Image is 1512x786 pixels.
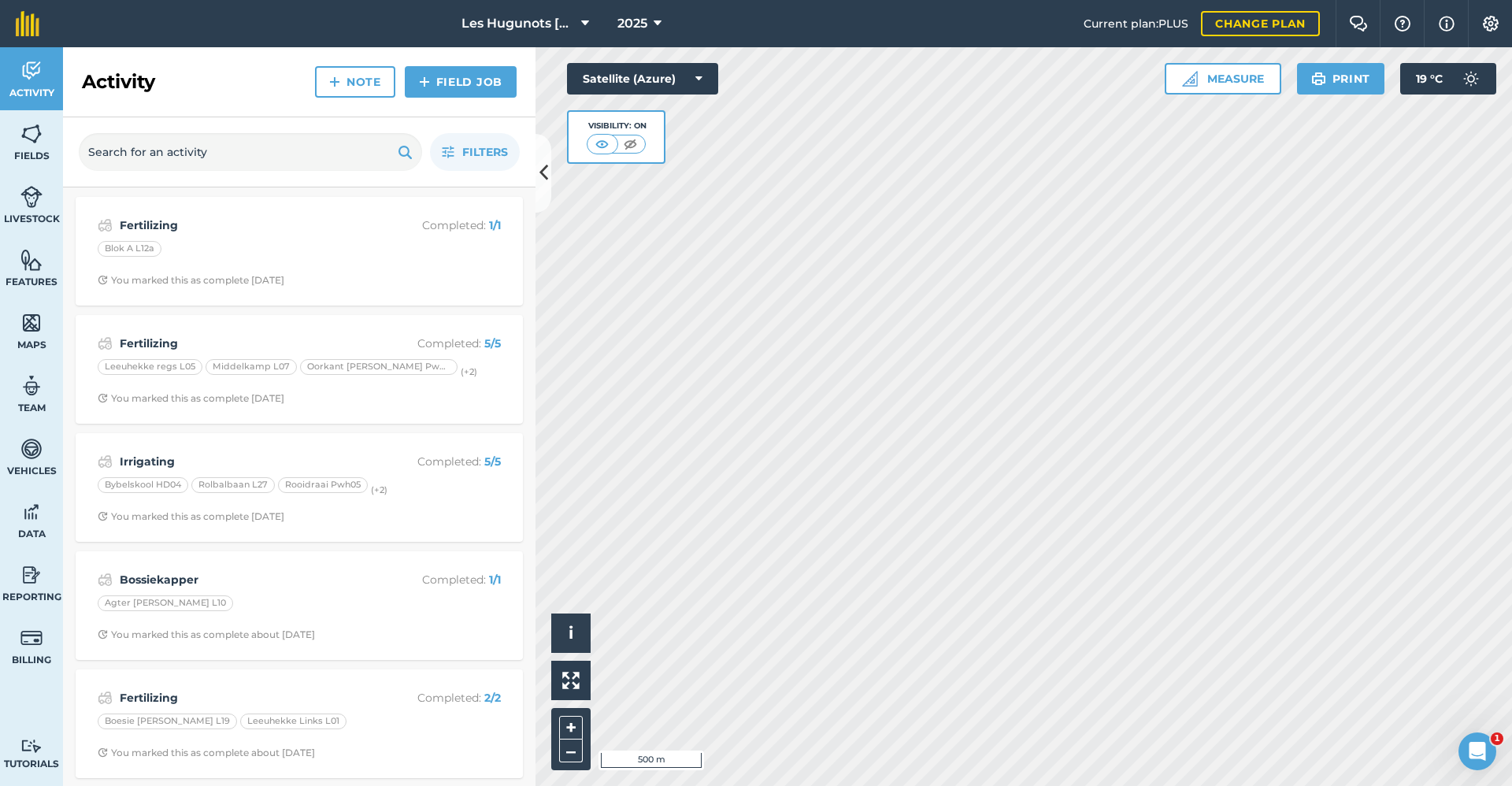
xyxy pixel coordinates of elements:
div: Leeuhekke Links L01 [240,714,346,729]
div: Boesie [PERSON_NAME] L19 [98,714,237,729]
strong: 2 / 2 [484,691,501,705]
img: Clock with arrow pointing clockwise [98,629,108,640]
img: svg+xml;base64,PHN2ZyB4bWxucz0iaHR0cDovL3d3dy53My5vcmcvMjAwMC9zdmciIHdpZHRoPSIxNCIgaGVpZ2h0PSIyNC... [329,72,340,91]
img: svg+xml;base64,PD94bWwgdmVyc2lvbj0iMS4wIiBlbmNvZGluZz0idXRmLTgiPz4KPCEtLSBHZW5lcmF0b3I6IEFkb2JlIE... [98,334,113,353]
span: Current plan : PLUS [1084,15,1188,32]
img: svg+xml;base64,PHN2ZyB4bWxucz0iaHR0cDovL3d3dy53My5vcmcvMjAwMC9zdmciIHdpZHRoPSIxOSIgaGVpZ2h0PSIyNC... [398,143,413,161]
div: You marked this as complete about [DATE] [98,747,315,759]
a: Change plan [1201,11,1320,36]
strong: 5 / 5 [484,454,501,469]
span: 2025 [617,14,647,33]
p: Completed : [376,217,501,234]
img: svg+xml;base64,PD94bWwgdmVyc2lvbj0iMS4wIiBlbmNvZGluZz0idXRmLTgiPz4KPCEtLSBHZW5lcmF0b3I6IEFkb2JlIE... [1455,63,1487,95]
img: Clock with arrow pointing clockwise [98,747,108,758]
img: svg+xml;base64,PD94bWwgdmVyc2lvbj0iMS4wIiBlbmNvZGluZz0idXRmLTgiPz4KPCEtLSBHZW5lcmF0b3I6IEFkb2JlIE... [98,688,113,707]
img: svg+xml;base64,PD94bWwgdmVyc2lvbj0iMS4wIiBlbmNvZGluZz0idXRmLTgiPz4KPCEtLSBHZW5lcmF0b3I6IEFkb2JlIE... [98,216,113,235]
div: Middelkamp L07 [206,359,297,375]
strong: Bossiekapper [120,571,369,588]
strong: 1 / 1 [489,218,501,232]
div: You marked this as complete about [DATE] [98,628,315,641]
h2: Activity [82,69,155,95]
img: svg+xml;base64,PD94bWwgdmVyc2lvbj0iMS4wIiBlbmNvZGluZz0idXRmLTgiPz4KPCEtLSBHZW5lcmF0b3I6IEFkb2JlIE... [20,185,43,209]
small: (+ 2 ) [371,484,387,495]
img: svg+xml;base64,PD94bWwgdmVyc2lvbj0iMS4wIiBlbmNvZGluZz0idXRmLTgiPz4KPCEtLSBHZW5lcmF0b3I6IEFkb2JlIE... [20,437,43,461]
img: svg+xml;base64,PHN2ZyB4bWxucz0iaHR0cDovL3d3dy53My5vcmcvMjAwMC9zdmciIHdpZHRoPSIxOSIgaGVpZ2h0PSIyNC... [1311,69,1326,88]
p: Completed : [376,453,501,470]
button: Measure [1165,63,1281,95]
div: Oorkant [PERSON_NAME] Pwh01 [300,359,458,375]
span: Filters [462,143,508,161]
div: Agter [PERSON_NAME] L10 [98,595,233,611]
p: Completed : [376,571,501,588]
a: FertilizingCompleted: 5/5Leeuhekke regs L05Middelkamp L07Oorkant [PERSON_NAME] Pwh01(+2)Clock wit... [85,324,513,414]
img: svg+xml;base64,PHN2ZyB4bWxucz0iaHR0cDovL3d3dy53My5vcmcvMjAwMC9zdmciIHdpZHRoPSI1MCIgaGVpZ2h0PSI0MC... [621,136,640,152]
img: svg+xml;base64,PHN2ZyB4bWxucz0iaHR0cDovL3d3dy53My5vcmcvMjAwMC9zdmciIHdpZHRoPSI1NiIgaGVpZ2h0PSI2MC... [20,311,43,335]
span: i [569,623,573,643]
button: Filters [430,133,520,171]
button: Print [1297,63,1385,95]
img: Clock with arrow pointing clockwise [98,275,108,285]
a: Field Job [405,66,517,98]
img: svg+xml;base64,PD94bWwgdmVyc2lvbj0iMS4wIiBlbmNvZGluZz0idXRmLTgiPz4KPCEtLSBHZW5lcmF0b3I6IEFkb2JlIE... [98,570,113,589]
img: svg+xml;base64,PHN2ZyB4bWxucz0iaHR0cDovL3d3dy53My5vcmcvMjAwMC9zdmciIHdpZHRoPSIxNyIgaGVpZ2h0PSIxNy... [1439,14,1455,33]
img: svg+xml;base64,PHN2ZyB4bWxucz0iaHR0cDovL3d3dy53My5vcmcvMjAwMC9zdmciIHdpZHRoPSIxNCIgaGVpZ2h0PSIyNC... [419,72,430,91]
img: svg+xml;base64,PD94bWwgdmVyc2lvbj0iMS4wIiBlbmNvZGluZz0idXRmLTgiPz4KPCEtLSBHZW5lcmF0b3I6IEFkb2JlIE... [20,626,43,650]
img: svg+xml;base64,PD94bWwgdmVyc2lvbj0iMS4wIiBlbmNvZGluZz0idXRmLTgiPz4KPCEtLSBHZW5lcmF0b3I6IEFkb2JlIE... [98,452,113,471]
small: (+ 2 ) [461,366,477,377]
div: Rooidraai Pwh05 [278,477,368,493]
span: 1 [1491,732,1503,745]
img: Clock with arrow pointing clockwise [98,393,108,403]
img: Clock with arrow pointing clockwise [98,511,108,521]
a: BossiekapperCompleted: 1/1Agter [PERSON_NAME] L10Clock with arrow pointing clockwiseYou marked th... [85,561,513,651]
img: svg+xml;base64,PD94bWwgdmVyc2lvbj0iMS4wIiBlbmNvZGluZz0idXRmLTgiPz4KPCEtLSBHZW5lcmF0b3I6IEFkb2JlIE... [20,59,43,83]
div: Blok A L12a [98,241,161,257]
a: FertilizingCompleted: 1/1Blok A L12aClock with arrow pointing clockwiseYou marked this as complet... [85,206,513,296]
button: – [559,740,583,762]
img: A question mark icon [1393,16,1412,32]
p: Completed : [376,335,501,352]
strong: Fertilizing [120,335,369,352]
img: svg+xml;base64,PD94bWwgdmVyc2lvbj0iMS4wIiBlbmNvZGluZz0idXRmLTgiPz4KPCEtLSBHZW5lcmF0b3I6IEFkb2JlIE... [20,739,43,754]
p: Completed : [376,689,501,706]
iframe: Intercom live chat [1458,732,1496,770]
a: IrrigatingCompleted: 5/5Bybelskool HD04Rolbalbaan L27Rooidraai Pwh05(+2)Clock with arrow pointing... [85,443,513,532]
button: Satellite (Azure) [567,63,718,95]
strong: Fertilizing [120,689,369,706]
button: 19 °C [1400,63,1496,95]
img: svg+xml;base64,PHN2ZyB4bWxucz0iaHR0cDovL3d3dy53My5vcmcvMjAwMC9zdmciIHdpZHRoPSI1NiIgaGVpZ2h0PSI2MC... [20,122,43,146]
img: svg+xml;base64,PHN2ZyB4bWxucz0iaHR0cDovL3d3dy53My5vcmcvMjAwMC9zdmciIHdpZHRoPSI1NiIgaGVpZ2h0PSI2MC... [20,248,43,272]
span: 19 ° C [1416,63,1443,95]
img: Ruler icon [1182,71,1198,87]
strong: Irrigating [120,453,369,470]
span: Les Hugunots [GEOGRAPHIC_DATA] [461,14,575,33]
img: Two speech bubbles overlapping with the left bubble in the forefront [1349,16,1368,32]
strong: 1 / 1 [489,573,501,587]
img: svg+xml;base64,PD94bWwgdmVyc2lvbj0iMS4wIiBlbmNvZGluZz0idXRmLTgiPz4KPCEtLSBHZW5lcmF0b3I6IEFkb2JlIE... [20,374,43,398]
a: Note [315,66,395,98]
button: i [551,614,591,653]
img: A cog icon [1481,16,1500,32]
img: fieldmargin Logo [16,11,39,36]
div: Visibility: On [587,120,647,132]
strong: Fertilizing [120,217,369,234]
button: + [559,716,583,740]
div: You marked this as complete [DATE] [98,392,284,405]
div: You marked this as complete [DATE] [98,510,284,523]
div: Rolbalbaan L27 [191,477,275,493]
div: Leeuhekke regs L05 [98,359,202,375]
img: svg+xml;base64,PD94bWwgdmVyc2lvbj0iMS4wIiBlbmNvZGluZz0idXRmLTgiPz4KPCEtLSBHZW5lcmF0b3I6IEFkb2JlIE... [20,563,43,587]
div: You marked this as complete [DATE] [98,274,284,287]
img: svg+xml;base64,PHN2ZyB4bWxucz0iaHR0cDovL3d3dy53My5vcmcvMjAwMC9zdmciIHdpZHRoPSI1MCIgaGVpZ2h0PSI0MC... [592,136,612,152]
a: FertilizingCompleted: 2/2Boesie [PERSON_NAME] L19Leeuhekke Links L01Clock with arrow pointing clo... [85,679,513,769]
img: Four arrows, one pointing top left, one top right, one bottom right and the last bottom left [562,672,580,689]
div: Bybelskool HD04 [98,477,188,493]
strong: 5 / 5 [484,336,501,350]
img: svg+xml;base64,PD94bWwgdmVyc2lvbj0iMS4wIiBlbmNvZGluZz0idXRmLTgiPz4KPCEtLSBHZW5lcmF0b3I6IEFkb2JlIE... [20,500,43,524]
input: Search for an activity [79,133,422,171]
